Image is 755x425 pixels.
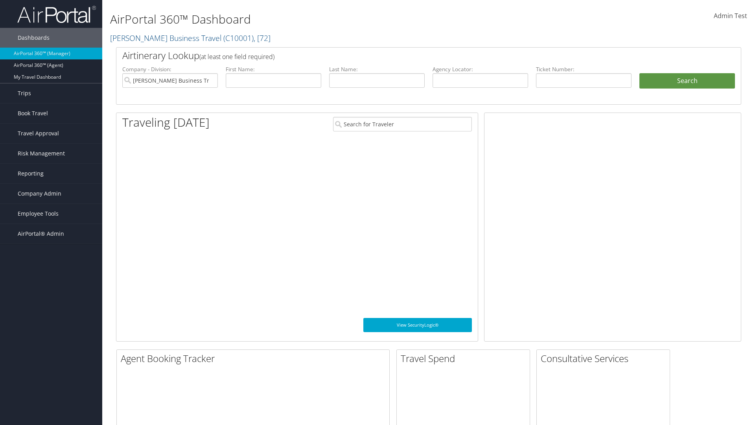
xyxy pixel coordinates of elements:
[333,117,472,131] input: Search for Traveler
[536,65,632,73] label: Ticket Number:
[18,28,50,48] span: Dashboards
[18,164,44,183] span: Reporting
[122,65,218,73] label: Company - Division:
[18,83,31,103] span: Trips
[433,65,528,73] label: Agency Locator:
[363,318,472,332] a: View SecurityLogic®
[18,103,48,123] span: Book Travel
[18,204,59,224] span: Employee Tools
[122,114,210,131] h1: Traveling [DATE]
[714,4,747,28] a: Admin Test
[541,352,670,365] h2: Consultative Services
[17,5,96,24] img: airportal-logo.png
[110,33,271,43] a: [PERSON_NAME] Business Travel
[18,124,59,143] span: Travel Approval
[401,352,530,365] h2: Travel Spend
[639,73,735,89] button: Search
[254,33,271,43] span: , [ 72 ]
[18,224,64,244] span: AirPortal® Admin
[122,49,683,62] h2: Airtinerary Lookup
[714,11,747,20] span: Admin Test
[223,33,254,43] span: ( C10001 )
[199,52,274,61] span: (at least one field required)
[226,65,321,73] label: First Name:
[110,11,535,28] h1: AirPortal 360™ Dashboard
[121,352,389,365] h2: Agent Booking Tracker
[18,144,65,163] span: Risk Management
[329,65,425,73] label: Last Name:
[18,184,61,203] span: Company Admin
